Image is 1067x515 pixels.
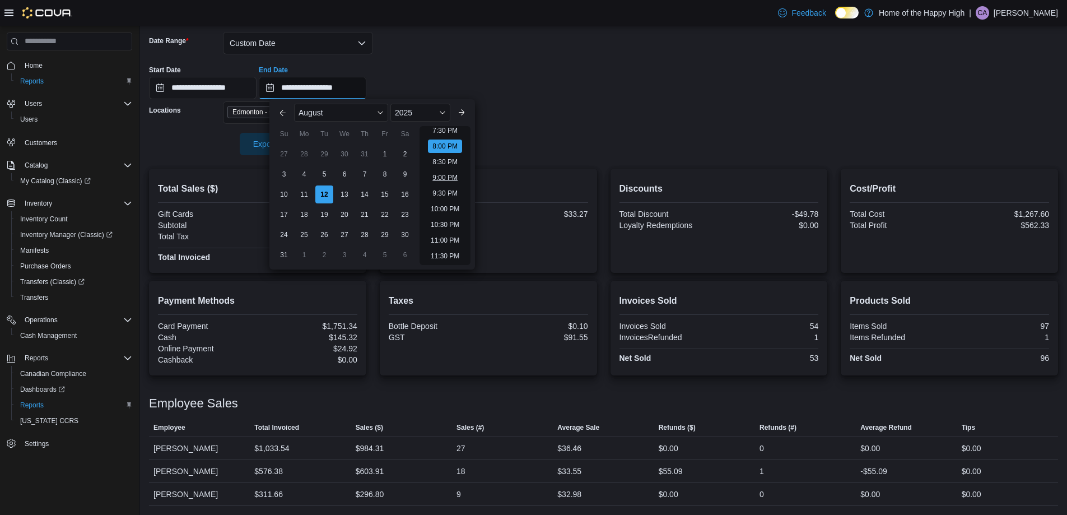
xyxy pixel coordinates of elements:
[25,161,48,170] span: Catalog
[275,206,293,224] div: day-17
[2,196,137,211] button: Inventory
[619,354,651,363] strong: Net Sold
[315,246,333,264] div: day-2
[850,322,947,331] div: Items Sold
[149,66,181,75] label: Start Date
[149,106,181,115] label: Locations
[336,185,353,203] div: day-13
[16,383,69,396] a: Dashboards
[158,344,255,353] div: Online Payment
[254,465,283,478] div: $576.38
[976,6,989,20] div: Chris Anthony
[20,97,132,110] span: Users
[260,221,357,230] div: $1,829.93
[158,232,255,241] div: Total Tax
[850,221,947,230] div: Total Profit
[260,232,357,241] div: $91.65
[395,108,412,117] span: 2025
[619,294,819,308] h2: Invoices Sold
[295,165,313,183] div: day-4
[952,221,1049,230] div: $562.33
[11,258,137,274] button: Purchase Orders
[153,423,185,432] span: Employee
[22,7,72,18] img: Cova
[396,185,414,203] div: day-16
[20,351,132,365] span: Reports
[16,398,48,412] a: Reports
[16,291,53,304] a: Transfers
[659,465,683,478] div: $55.09
[294,104,388,122] div: Button. Open the month selector. August is currently selected.
[16,259,132,273] span: Purchase Orders
[356,465,384,478] div: $603.91
[275,185,293,203] div: day-10
[16,398,132,412] span: Reports
[11,382,137,397] a: Dashboards
[396,145,414,163] div: day-2
[356,185,374,203] div: day-14
[315,206,333,224] div: day-19
[619,322,717,331] div: Invoices Sold
[16,174,95,188] a: My Catalog (Classic)
[20,351,53,365] button: Reports
[356,165,374,183] div: day-7
[20,437,53,451] a: Settings
[356,145,374,163] div: day-31
[295,125,313,143] div: Mo
[11,243,137,258] button: Manifests
[16,275,89,289] a: Transfers (Classic)
[336,226,353,244] div: day-27
[659,488,678,501] div: $0.00
[336,206,353,224] div: day-20
[16,367,91,381] a: Canadian Compliance
[376,165,394,183] div: day-8
[20,293,48,302] span: Transfers
[721,210,818,219] div: -$49.78
[260,355,357,364] div: $0.00
[456,442,465,455] div: 27
[315,145,333,163] div: day-29
[426,249,464,263] li: 11:30 PM
[850,333,947,342] div: Items Refunded
[11,112,137,127] button: Users
[850,354,882,363] strong: Net Sold
[16,212,72,226] a: Inventory Count
[25,316,58,324] span: Operations
[760,465,764,478] div: 1
[962,442,981,455] div: $0.00
[20,313,62,327] button: Operations
[149,77,257,99] input: Press the down key to open a popover containing a calendar.
[16,75,132,88] span: Reports
[11,413,137,429] button: [US_STATE] CCRS
[16,329,81,342] a: Cash Management
[428,140,462,153] li: 8:00 PM
[20,277,85,286] span: Transfers (Classic)
[158,253,210,262] strong: Total Invoiced
[299,108,323,117] span: August
[557,488,581,501] div: $32.98
[619,182,819,196] h2: Discounts
[426,202,464,216] li: 10:00 PM
[20,77,44,86] span: Reports
[389,294,588,308] h2: Taxes
[275,246,293,264] div: day-31
[16,367,132,381] span: Canadian Compliance
[791,7,826,18] span: Feedback
[315,165,333,183] div: day-5
[260,344,357,353] div: $24.92
[275,125,293,143] div: Su
[227,106,334,118] span: Edmonton - Orchards Gate - Fire & Flower
[315,226,333,244] div: day-26
[456,423,484,432] span: Sales (#)
[619,210,717,219] div: Total Discount
[376,185,394,203] div: day-15
[20,246,49,255] span: Manifests
[456,465,465,478] div: 18
[659,442,678,455] div: $0.00
[20,136,62,150] a: Customers
[158,294,357,308] h2: Payment Methods
[16,212,132,226] span: Inventory Count
[760,423,796,432] span: Refunds (#)
[850,182,1049,196] h2: Cost/Profit
[16,113,42,126] a: Users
